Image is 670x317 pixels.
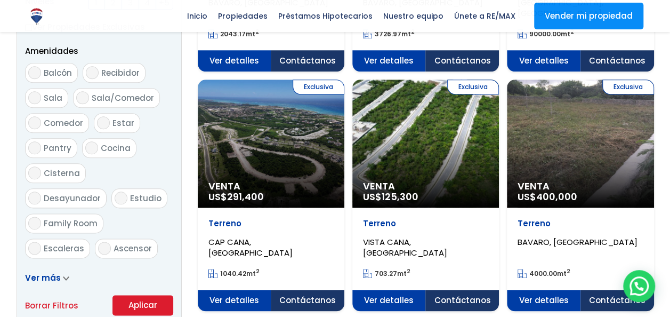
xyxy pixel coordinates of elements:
span: Ascensor [114,243,152,254]
input: Desayunador [28,192,41,204]
span: 400,000 [536,190,577,203]
span: Contáctanos [580,50,654,72]
span: Sala [44,92,62,104]
a: Exclusiva Venta US$291,400 Terreno CAP CANA, [GEOGRAPHIC_DATA] 1040.42mt2 Ver detalles Contáctanos [198,80,344,311]
span: Venta [518,181,643,192]
p: Terreno [518,218,643,229]
span: Ver detalles [198,50,271,72]
input: Sala [28,91,41,104]
span: Comedor [44,117,83,129]
span: US$ [363,190,418,203]
span: 90000.00 [529,29,561,38]
span: Ver detalles [352,50,426,72]
a: Ver más [25,272,69,283]
span: mt [518,269,570,278]
p: Terreno [363,218,488,229]
span: VISTA CANA, [GEOGRAPHIC_DATA] [363,236,447,258]
span: Ver detalles [507,290,580,311]
span: Recibidor [101,67,140,78]
span: Contáctanos [271,290,344,311]
input: Estar [97,116,110,129]
span: Únete a RE/MAX [449,8,521,24]
span: mt [363,269,410,278]
span: 3726.97 [375,29,401,38]
input: Cocina [85,141,98,154]
input: Escaleras [28,242,41,255]
span: Venta [208,181,334,192]
span: Contáctanos [580,290,654,311]
span: Cisterna [44,168,80,179]
span: CAP CANA, [GEOGRAPHIC_DATA] [208,236,293,258]
a: Exclusiva Venta US$400,000 Terreno BAVARO, [GEOGRAPHIC_DATA] 4000.00mt2 Ver detalles Contáctanos [507,80,653,311]
input: Recibidor [86,66,99,79]
span: US$ [518,190,577,203]
a: Vender mi propiedad [534,3,643,29]
button: Aplicar [112,295,173,315]
span: Estar [112,117,134,129]
input: Comedor [28,116,41,129]
sup: 2 [567,267,570,275]
a: Borrar Filtros [25,299,78,312]
input: Family Room [28,217,41,229]
span: Cocina [101,142,131,154]
span: 1040.42 [220,269,246,278]
input: Sala/Comedor [76,91,89,104]
span: 703.27 [375,269,397,278]
span: 291,400 [227,190,264,203]
sup: 2 [407,267,410,275]
span: Préstamos Hipotecarios [273,8,378,24]
span: Estudio [130,193,162,204]
span: 125,300 [382,190,418,203]
span: Balcón [44,67,72,78]
input: Ascensor [98,242,111,255]
span: Desayunador [44,193,101,204]
span: Venta [363,181,488,192]
span: mt [208,29,259,38]
span: Ver detalles [507,50,580,72]
span: Exclusiva [293,80,344,94]
span: Contáctanos [271,50,344,72]
p: Terreno [208,218,334,229]
span: US$ [208,190,264,203]
span: Nuestro equipo [378,8,449,24]
span: Exclusiva [447,80,499,94]
img: Logo de REMAX [27,7,46,26]
span: 2043.17 [220,29,246,38]
span: Contáctanos [425,290,499,311]
span: BAVARO, [GEOGRAPHIC_DATA] [518,236,637,248]
span: mt [208,269,260,278]
span: Ver detalles [352,290,426,311]
sup: 2 [256,267,260,275]
input: Cisterna [28,167,41,179]
span: Contáctanos [425,50,499,72]
span: mt [518,29,574,38]
span: Inicio [182,8,213,24]
span: Pantry [44,142,71,154]
p: Amenidades [25,44,173,58]
span: 4000.00 [529,269,557,278]
a: Exclusiva Venta US$125,300 Terreno VISTA CANA, [GEOGRAPHIC_DATA] 703.27mt2 Ver detalles Contáctanos [352,80,499,311]
span: mt [363,29,415,38]
span: Family Room [44,218,98,229]
span: Ver más [25,272,61,283]
input: Estudio [115,192,127,204]
span: Exclusiva [602,80,654,94]
input: Pantry [28,141,41,154]
input: Balcón [28,66,41,79]
span: Propiedades [213,8,273,24]
span: Ver detalles [198,290,271,311]
span: Sala/Comedor [92,92,154,104]
span: Escaleras [44,243,84,254]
